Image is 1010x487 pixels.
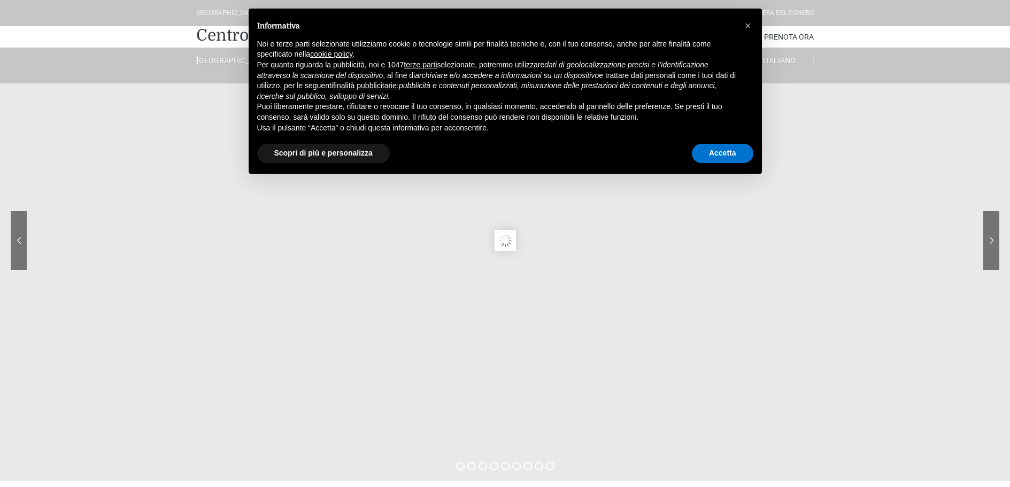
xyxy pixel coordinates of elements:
button: finalità pubblicitarie [333,81,397,91]
a: Italiano [745,56,814,65]
a: Centro Vacanze De Angelis [196,25,403,46]
a: Prenota Ora [764,26,814,48]
em: archiviare e/o accedere a informazioni su un dispositivo [415,71,599,80]
div: [GEOGRAPHIC_DATA] [196,8,258,18]
div: Riviera Del Conero [751,8,814,18]
button: Scopri di più e personalizza [257,144,390,163]
span: × [745,20,751,32]
button: Accetta [692,144,753,163]
p: Noi e terze parti selezionate utilizziamo cookie o tecnologie simili per finalità tecniche e, con... [257,39,736,60]
p: Usa il pulsante “Accetta” o chiudi questa informativa per acconsentire. [257,123,736,134]
button: terze parti [404,60,437,71]
button: Chiudi questa informativa [739,17,757,34]
a: [GEOGRAPHIC_DATA] [196,56,265,65]
p: Puoi liberamente prestare, rifiutare o revocare il tuo consenso, in qualsiasi momento, accedendo ... [257,102,736,122]
h2: Informativa [257,21,736,30]
p: Per quanto riguarda la pubblicità, noi e 1047 selezionate, potremmo utilizzare , al fine di e tra... [257,60,736,102]
em: dati di geolocalizzazione precisi e l’identificazione attraverso la scansione del dispositivo [257,60,708,80]
a: cookie policy [310,50,352,58]
em: pubblicità e contenuti personalizzati, misurazione delle prestazioni dei contenuti e degli annunc... [257,81,717,101]
span: Italiano [763,56,796,65]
